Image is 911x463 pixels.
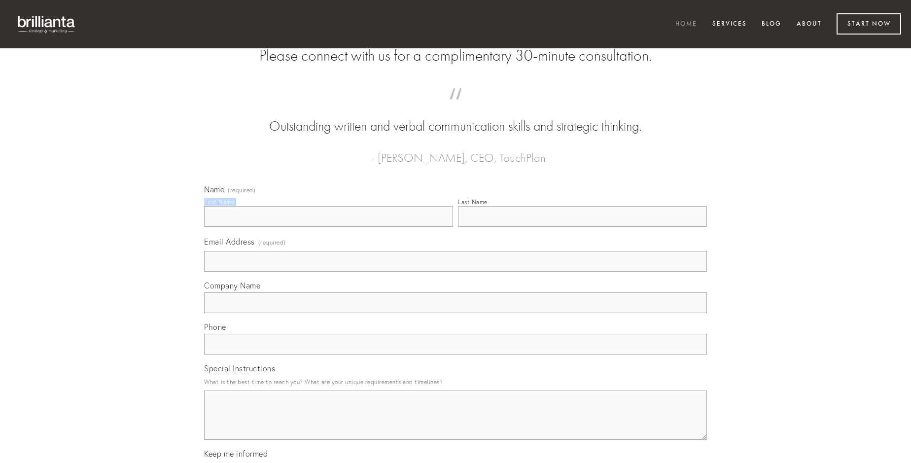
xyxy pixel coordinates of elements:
[458,198,488,206] div: Last Name
[706,16,753,33] a: Services
[669,16,703,33] a: Home
[228,187,255,193] span: (required)
[837,13,901,35] a: Start Now
[204,198,234,206] div: First Name
[204,322,226,332] span: Phone
[790,16,828,33] a: About
[220,98,691,117] span: “
[204,281,260,290] span: Company Name
[204,449,268,459] span: Keep me informed
[204,237,255,247] span: Email Address
[204,46,707,65] h2: Please connect with us for a complimentary 30-minute consultation.
[258,236,286,249] span: (required)
[204,375,707,389] p: What is the best time to reach you? What are your unique requirements and timelines?
[204,184,224,194] span: Name
[220,136,691,168] figcaption: — [PERSON_NAME], CEO, TouchPlan
[204,363,275,373] span: Special Instructions
[755,16,788,33] a: Blog
[220,98,691,136] blockquote: Outstanding written and verbal communication skills and strategic thinking.
[10,10,84,38] img: brillianta - research, strategy, marketing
